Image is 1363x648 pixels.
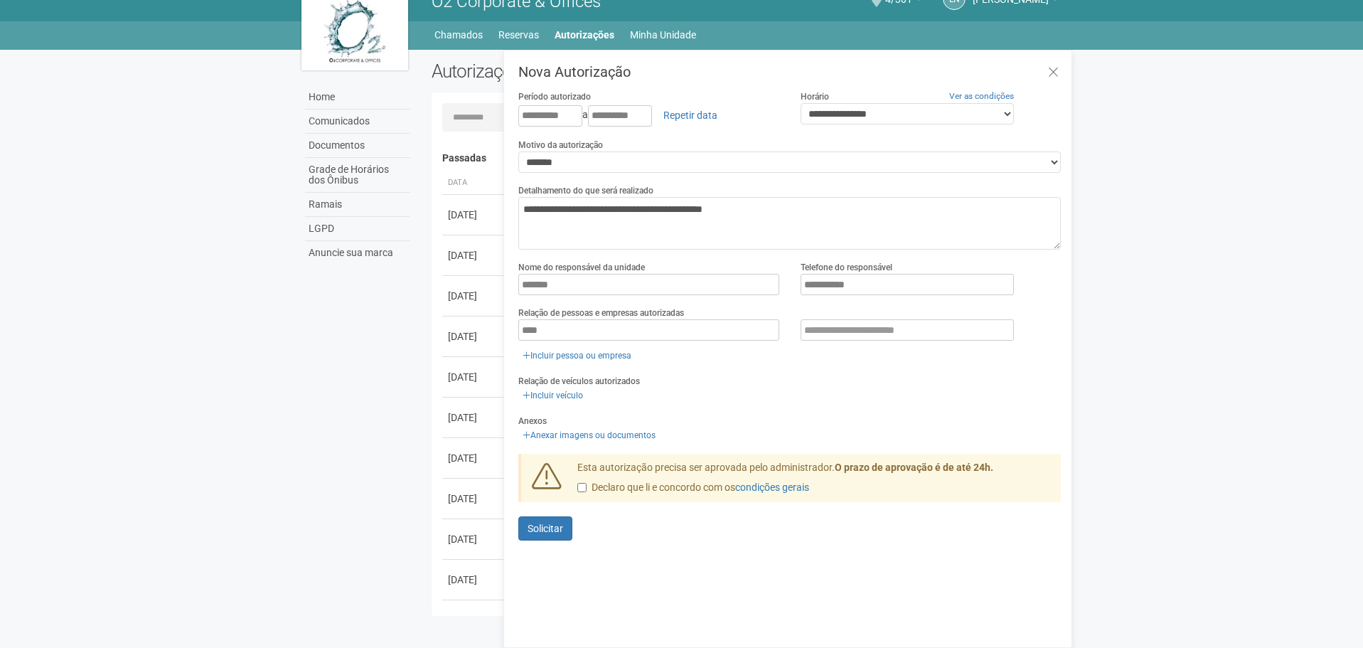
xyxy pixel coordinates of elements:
[442,171,506,195] th: Data
[567,461,1062,502] div: Esta autorização precisa ser aprovada pelo administrador.
[498,25,539,45] a: Reservas
[518,307,684,319] label: Relação de pessoas e empresas autorizadas
[305,110,410,134] a: Comunicados
[448,532,501,546] div: [DATE]
[448,410,501,425] div: [DATE]
[577,481,809,495] label: Declaro que li e concordo com os
[654,103,727,127] a: Repetir data
[801,261,892,274] label: Telefone do responsável
[448,451,501,465] div: [DATE]
[518,65,1061,79] h3: Nova Autorização
[949,91,1014,101] a: Ver as condições
[442,153,1052,164] h4: Passadas
[518,516,572,541] button: Solicitar
[305,217,410,241] a: LGPD
[577,483,587,492] input: Declaro que li e concordo com oscondições gerais
[735,482,809,493] a: condições gerais
[448,573,501,587] div: [DATE]
[305,158,410,193] a: Grade de Horários dos Ônibus
[448,492,501,506] div: [DATE]
[305,85,410,110] a: Home
[801,90,829,103] label: Horário
[448,329,501,344] div: [DATE]
[630,25,696,45] a: Minha Unidade
[518,90,591,103] label: Período autorizado
[518,261,645,274] label: Nome do responsável da unidade
[305,193,410,217] a: Ramais
[305,241,410,265] a: Anuncie sua marca
[555,25,614,45] a: Autorizações
[434,25,483,45] a: Chamados
[518,427,660,443] a: Anexar imagens ou documentos
[305,134,410,158] a: Documentos
[518,415,547,427] label: Anexos
[518,348,636,363] a: Incluir pessoa ou empresa
[518,375,640,388] label: Relação de veículos autorizados
[448,289,501,303] div: [DATE]
[448,248,501,262] div: [DATE]
[518,103,779,127] div: a
[518,139,603,152] label: Motivo da autorização
[528,523,563,534] span: Solicitar
[448,370,501,384] div: [DATE]
[448,208,501,222] div: [DATE]
[432,60,736,82] h2: Autorizações
[835,462,993,473] strong: O prazo de aprovação é de até 24h.
[518,388,587,403] a: Incluir veículo
[518,184,653,197] label: Detalhamento do que será realizado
